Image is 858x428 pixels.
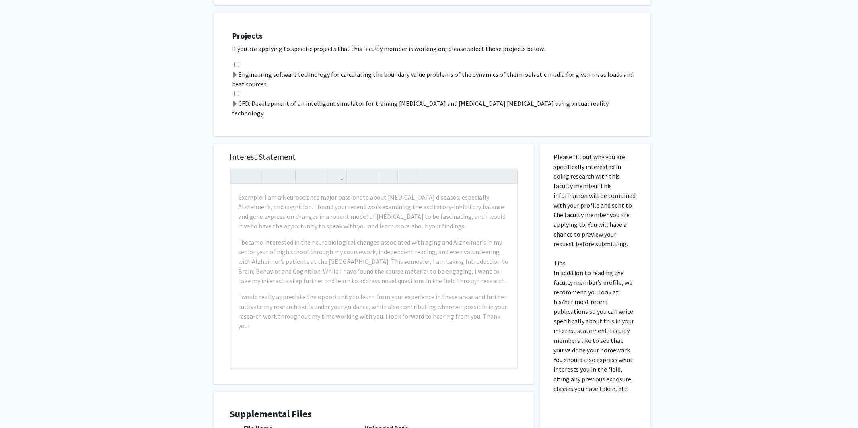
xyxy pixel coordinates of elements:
p: I would really appreciate the opportunity to learn from your experience in these areas and furthe... [239,292,509,331]
button: Insert horizontal rule [400,169,414,183]
button: Ordered list [363,169,377,183]
label: Engineering software technology for calculating the boundary value problems of the dynamics of th... [232,70,642,89]
button: Undo (Ctrl + Z) [233,169,247,183]
button: Superscript [298,169,312,183]
button: Remove format [381,169,395,183]
button: Emphasis (Ctrl + I) [279,169,293,183]
button: Redo (Ctrl + Y) [247,169,261,183]
p: Example: I am a Neuroscience major passionate about [MEDICAL_DATA] diseases, especially Alzheimer... [239,192,509,231]
button: Unordered list [349,169,363,183]
button: Strong (Ctrl + B) [265,169,279,183]
label: CFD: Development of an intelligent simulator for training [MEDICAL_DATA] and [MEDICAL_DATA] [MEDI... [232,99,642,118]
p: Please fill out why you are specifically interested in doing research with this faculty member. T... [554,152,636,393]
h5: Interest Statement [230,152,518,162]
p: If you are applying to specific projects that this faculty member is working on, please select th... [232,44,642,53]
h4: Supplemental Files [230,408,518,420]
p: I became interested in the neurobiological changes associated with aging and Alzheimer’s in my se... [239,237,509,286]
button: Link [330,169,344,183]
button: Subscript [312,169,326,183]
button: Fullscreen [501,169,515,183]
iframe: Chat [6,392,34,422]
strong: Projects [232,31,263,41]
div: Note to users with screen readers: Please press Alt+0 or Option+0 to deactivate our accessibility... [230,184,517,369]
